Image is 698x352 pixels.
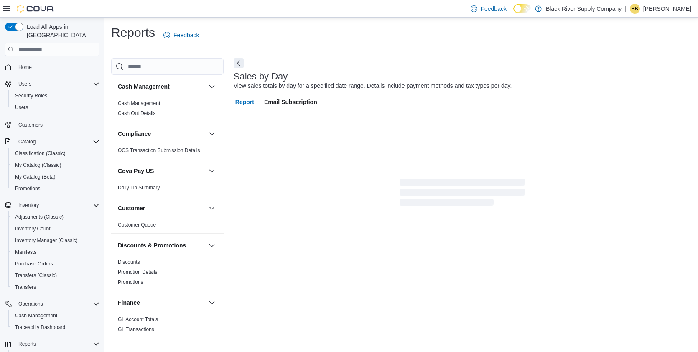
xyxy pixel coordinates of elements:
[15,92,47,99] span: Security Roles
[118,82,205,91] button: Cash Management
[118,100,160,107] span: Cash Management
[207,240,217,250] button: Discounts & Promotions
[18,122,43,128] span: Customers
[2,118,103,130] button: Customers
[8,246,103,258] button: Manifests
[15,173,56,180] span: My Catalog (Beta)
[118,184,160,191] span: Daily Tip Summary
[632,4,638,14] span: BB
[207,298,217,308] button: Finance
[118,259,140,265] span: Discounts
[118,130,205,138] button: Compliance
[15,119,99,130] span: Customers
[481,5,506,13] span: Feedback
[15,62,99,72] span: Home
[15,200,42,210] button: Inventory
[264,94,317,110] span: Email Subscription
[12,148,99,158] span: Classification (Classic)
[118,241,186,250] h3: Discounts & Promotions
[467,0,509,17] a: Feedback
[2,61,103,73] button: Home
[12,322,99,332] span: Traceabilty Dashboard
[111,220,224,233] div: Customer
[18,81,31,87] span: Users
[12,172,59,182] a: My Catalog (Beta)
[118,316,158,322] a: GL Account Totals
[118,222,156,228] a: Customer Queue
[173,31,199,39] span: Feedback
[15,272,57,279] span: Transfers (Classic)
[207,82,217,92] button: Cash Management
[12,184,99,194] span: Promotions
[118,130,151,138] h3: Compliance
[17,5,54,13] img: Cova
[15,150,66,157] span: Classification (Classic)
[2,136,103,148] button: Catalog
[513,4,531,13] input: Dark Mode
[630,4,640,14] div: Brandon Blount
[15,200,99,210] span: Inventory
[12,311,99,321] span: Cash Management
[160,27,202,43] a: Feedback
[118,326,154,332] a: GL Transactions
[15,214,64,220] span: Adjustments (Classic)
[234,82,512,90] div: View sales totals by day for a specified date range. Details include payment methods and tax type...
[118,269,158,275] a: Promotion Details
[12,212,99,222] span: Adjustments (Classic)
[118,204,205,212] button: Customer
[12,270,99,281] span: Transfers (Classic)
[12,270,60,281] a: Transfers (Classic)
[118,316,158,323] span: GL Account Totals
[111,145,224,159] div: Compliance
[2,298,103,310] button: Operations
[118,222,156,228] span: Customer Queue
[12,282,99,292] span: Transfers
[8,171,103,183] button: My Catalog (Beta)
[15,299,46,309] button: Operations
[18,341,36,347] span: Reports
[15,339,99,349] span: Reports
[12,224,99,234] span: Inventory Count
[15,260,53,267] span: Purchase Orders
[15,237,78,244] span: Inventory Manager (Classic)
[15,79,35,89] button: Users
[12,160,65,170] a: My Catalog (Classic)
[2,78,103,90] button: Users
[234,71,288,82] h3: Sales by Day
[8,183,103,194] button: Promotions
[8,235,103,246] button: Inventory Manager (Classic)
[8,223,103,235] button: Inventory Count
[8,211,103,223] button: Adjustments (Classic)
[12,172,99,182] span: My Catalog (Beta)
[12,184,44,194] a: Promotions
[15,120,46,130] a: Customers
[23,23,99,39] span: Load All Apps in [GEOGRAPHIC_DATA]
[8,310,103,321] button: Cash Management
[15,162,61,168] span: My Catalog (Classic)
[234,58,244,68] button: Next
[8,159,103,171] button: My Catalog (Classic)
[118,167,205,175] button: Cova Pay US
[118,185,160,191] a: Daily Tip Summary
[12,91,51,101] a: Security Roles
[118,82,170,91] h3: Cash Management
[12,259,56,269] a: Purchase Orders
[15,137,99,147] span: Catalog
[8,281,103,293] button: Transfers
[12,235,99,245] span: Inventory Manager (Classic)
[111,314,224,338] div: Finance
[18,301,43,307] span: Operations
[118,279,143,286] span: Promotions
[625,4,627,14] p: |
[15,225,51,232] span: Inventory Count
[18,202,39,209] span: Inventory
[8,90,103,102] button: Security Roles
[12,235,81,245] a: Inventory Manager (Classic)
[15,339,39,349] button: Reports
[15,79,99,89] span: Users
[111,98,224,122] div: Cash Management
[12,322,69,332] a: Traceabilty Dashboard
[12,148,69,158] a: Classification (Classic)
[15,284,36,291] span: Transfers
[15,62,35,72] a: Home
